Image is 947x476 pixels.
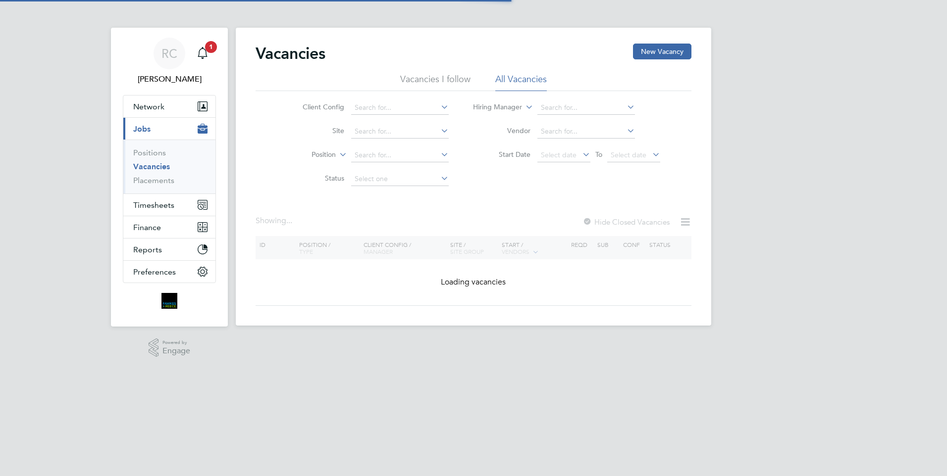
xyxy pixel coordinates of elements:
button: Preferences [123,261,215,283]
label: Position [279,150,336,160]
span: Finance [133,223,161,232]
a: RC[PERSON_NAME] [123,38,216,85]
label: Start Date [473,150,530,159]
button: Finance [123,216,215,238]
button: Timesheets [123,194,215,216]
nav: Main navigation [111,28,228,327]
input: Search for... [351,101,449,115]
a: Placements [133,176,174,185]
span: Select date [611,150,646,159]
span: Engage [162,347,190,355]
div: Jobs [123,140,215,193]
label: Status [287,174,344,183]
span: RC [161,47,177,60]
span: To [592,148,605,161]
input: Search for... [537,101,635,115]
label: Site [287,126,344,135]
a: Vacancies [133,162,170,171]
button: New Vacancy [633,44,691,59]
button: Network [123,95,215,117]
a: Go to home page [123,293,216,309]
span: Network [133,102,164,111]
label: Vendor [473,126,530,135]
span: Preferences [133,267,176,277]
span: Powered by [162,338,190,347]
label: Hide Closed Vacancies [582,217,670,227]
label: Hiring Manager [465,102,522,112]
div: Showing [256,216,294,226]
span: Jobs [133,124,151,134]
input: Search for... [351,148,449,162]
img: bromak-logo-retina.png [161,293,177,309]
button: Jobs [123,118,215,140]
a: Positions [133,148,166,157]
span: Robyn Clarke [123,73,216,85]
span: ... [286,216,292,226]
span: Reports [133,245,162,254]
label: Client Config [287,102,344,111]
span: 1 [205,41,217,53]
h2: Vacancies [256,44,325,63]
button: Reports [123,238,215,260]
a: 1 [193,38,212,69]
input: Search for... [351,125,449,139]
span: Select date [541,150,577,159]
input: Search for... [537,125,635,139]
li: Vacancies I follow [400,73,471,91]
input: Select one [351,172,449,186]
a: Powered byEngage [149,338,191,357]
li: All Vacancies [495,73,547,91]
span: Timesheets [133,200,174,210]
